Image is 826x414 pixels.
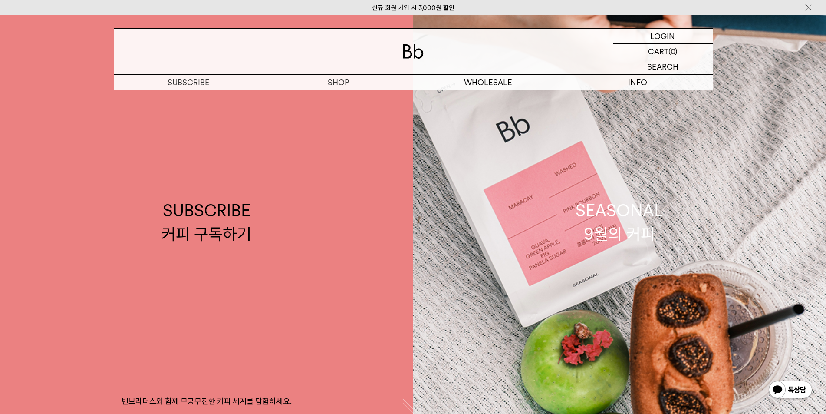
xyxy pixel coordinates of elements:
[650,29,675,43] p: LOGIN
[161,199,251,245] div: SUBSCRIBE 커피 구독하기
[263,75,413,90] a: SHOP
[613,29,713,44] a: LOGIN
[403,44,424,59] img: 로고
[372,4,454,12] a: 신규 회원 가입 시 3,000원 할인
[563,75,713,90] p: INFO
[413,75,563,90] p: WHOLESALE
[768,380,813,401] img: 카카오톡 채널 1:1 채팅 버튼
[613,44,713,59] a: CART (0)
[648,44,668,59] p: CART
[576,199,663,245] div: SEASONAL 9월의 커피
[114,75,263,90] a: SUBSCRIBE
[668,44,678,59] p: (0)
[647,59,678,74] p: SEARCH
